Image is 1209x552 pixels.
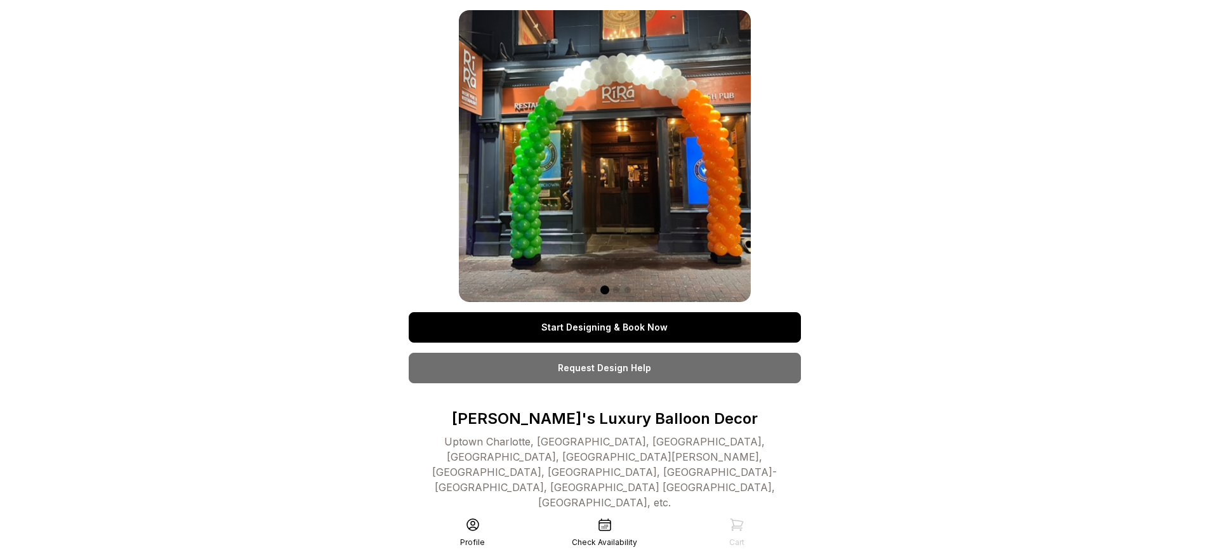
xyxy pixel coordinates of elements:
div: Profile [460,537,485,548]
div: Check Availability [572,537,637,548]
a: Start Designing & Book Now [409,312,801,343]
p: [PERSON_NAME]'s Luxury Balloon Decor [409,409,801,429]
a: Request Design Help [409,353,801,383]
div: Cart [729,537,744,548]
